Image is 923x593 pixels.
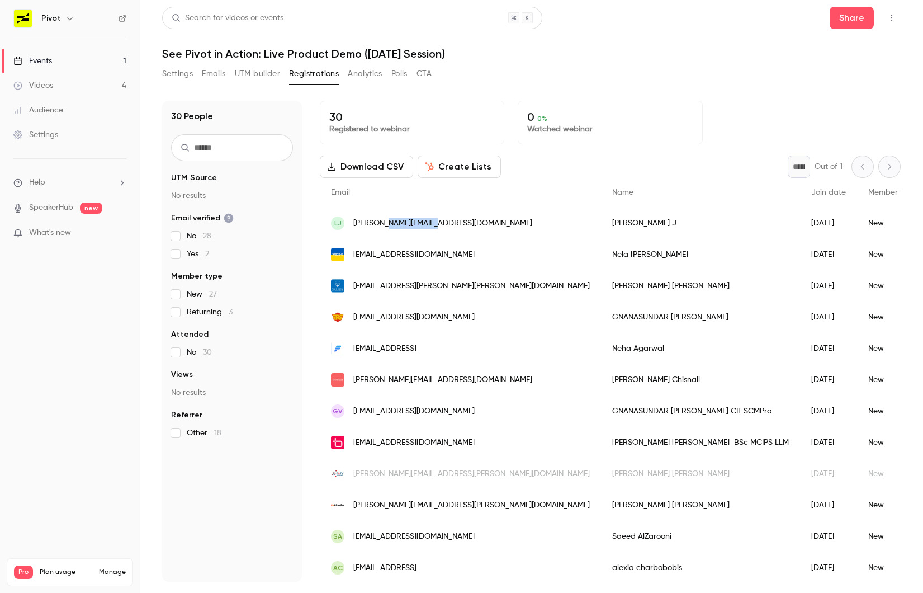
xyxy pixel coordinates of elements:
div: [DATE] [800,427,857,458]
span: [EMAIL_ADDRESS][DOMAIN_NAME] [353,249,475,261]
span: [EMAIL_ADDRESS] [353,562,416,574]
div: [PERSON_NAME] [PERSON_NAME] [601,270,800,302]
p: Registered to webinar [329,124,495,135]
p: Watched webinar [527,124,693,135]
button: CTA [416,65,432,83]
img: pixis.ai [331,342,344,355]
div: [PERSON_NAME] Chisnall [601,364,800,396]
span: UTM Source [171,172,217,183]
div: Events [13,55,52,67]
a: SpeakerHub [29,202,73,214]
button: Download CSV [320,156,413,178]
h6: Pivot [41,13,61,24]
p: 0 [527,110,693,124]
div: [DATE] [800,396,857,427]
p: 30 [329,110,495,124]
span: Name [612,189,633,196]
div: [PERSON_NAME] [PERSON_NAME] [601,490,800,521]
div: GNANASUNDAR [PERSON_NAME] [601,302,800,333]
div: [DATE] [800,239,857,270]
span: Referrer [171,410,202,421]
button: Create Lists [418,156,501,178]
button: Registrations [289,65,339,83]
span: [EMAIL_ADDRESS][DOMAIN_NAME] [353,312,475,323]
img: bruntwood.co.uk [331,373,344,387]
span: What's new [29,227,71,239]
div: [DATE] [800,208,857,239]
section: facet-groups [171,172,293,439]
span: Member type [868,189,916,196]
div: Settings [13,129,58,140]
div: [PERSON_NAME] [PERSON_NAME] BSc MCIPS LLM [601,427,800,458]
span: Member type [171,271,223,282]
li: help-dropdown-opener [13,177,126,189]
span: 18 [214,429,221,437]
button: Share [830,7,874,29]
span: Join date [811,189,846,196]
span: [PERSON_NAME][EMAIL_ADDRESS][PERSON_NAME][DOMAIN_NAME] [353,468,590,480]
span: No [187,230,211,242]
div: [DATE] [800,270,857,302]
iframe: Noticeable Trigger [113,228,126,238]
div: GNANASUNDAR [PERSON_NAME] CII-SCMPro [601,396,800,427]
div: [DATE] [800,521,857,552]
span: 0 % [537,115,547,123]
div: [PERSON_NAME] [PERSON_NAME] [601,458,800,490]
span: Help [29,177,45,189]
img: eazyerp.com [331,467,344,481]
span: [PERSON_NAME][EMAIL_ADDRESS][DOMAIN_NAME] [353,218,532,229]
img: wezeo.com [331,248,344,261]
span: Plan usage [40,568,92,577]
span: [EMAIL_ADDRESS] [353,343,416,355]
span: Returning [187,307,233,318]
div: Videos [13,80,53,91]
button: UTM builder [235,65,280,83]
div: [DATE] [800,364,857,396]
img: royalenfield.com [331,310,344,324]
div: Saeed AlZarooni [601,521,800,552]
img: airwallex.com [331,504,344,506]
h1: 30 People [171,110,213,123]
div: Search for videos or events [172,12,283,24]
h1: See Pivot in Action: Live Product Demo ([DATE] Session) [162,47,901,60]
span: Pro [14,566,33,579]
span: [EMAIL_ADDRESS][DOMAIN_NAME] [353,437,475,449]
div: alexia charbobobis [601,552,800,583]
span: SA [333,531,342,542]
span: 3 [229,308,233,316]
div: Neha Agarwal [601,333,800,364]
p: Out of 1 [815,161,842,172]
button: Emails [202,65,225,83]
img: boldyn.com [331,436,344,449]
span: New [187,289,217,300]
div: [DATE] [800,333,857,364]
span: [EMAIL_ADDRESS][DOMAIN_NAME] [353,531,475,543]
span: Other [187,427,221,439]
img: Pivot [14,10,32,27]
span: [PERSON_NAME][EMAIL_ADDRESS][PERSON_NAME][DOMAIN_NAME] [353,500,590,511]
span: No [187,347,212,358]
span: ac [333,563,343,573]
span: Email verified [171,213,234,224]
span: LJ [334,218,342,228]
div: [DATE] [800,458,857,490]
div: [DATE] [800,552,857,583]
div: Audience [13,105,63,116]
button: Settings [162,65,193,83]
span: Attended [171,329,209,340]
img: salins.com [331,279,344,293]
span: Email [331,189,350,196]
span: GV [333,406,343,416]
div: [DATE] [800,490,857,521]
button: Polls [391,65,408,83]
span: 2 [205,250,209,258]
span: Views [171,369,193,380]
div: [DATE] [800,302,857,333]
span: [EMAIL_ADDRESS][PERSON_NAME][PERSON_NAME][DOMAIN_NAME] [353,280,590,292]
div: [PERSON_NAME] J [601,208,800,239]
span: 27 [209,290,217,298]
span: Yes [187,248,209,260]
span: [EMAIL_ADDRESS][DOMAIN_NAME] [353,406,475,417]
span: 30 [203,349,212,356]
p: No results [171,190,293,201]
